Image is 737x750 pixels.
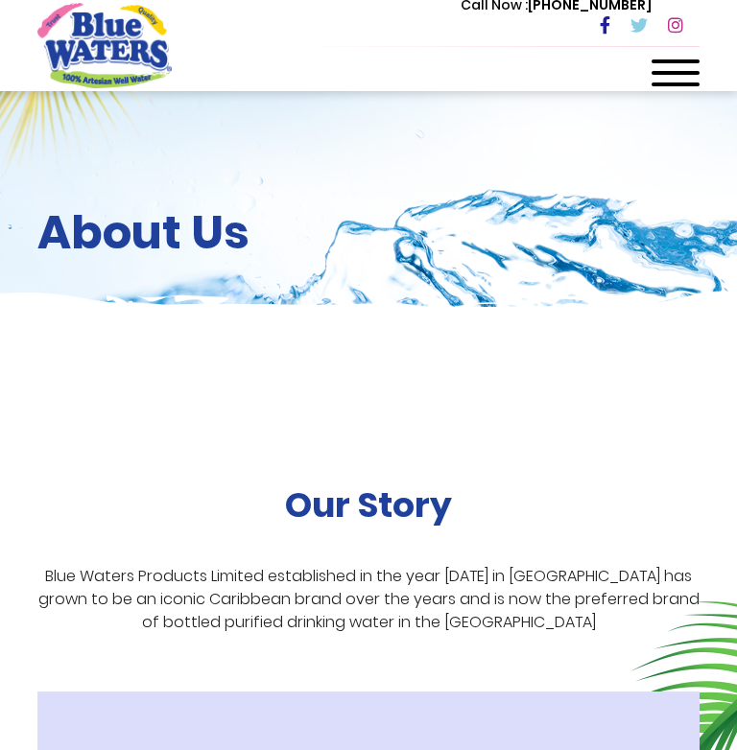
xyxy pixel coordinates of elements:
a: store logo [37,3,172,87]
h2: Our Story [285,484,452,526]
p: Blue Waters Products Limited established in the year [DATE] in [GEOGRAPHIC_DATA] has grown to be ... [37,565,700,634]
h2: About Us [37,205,700,261]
